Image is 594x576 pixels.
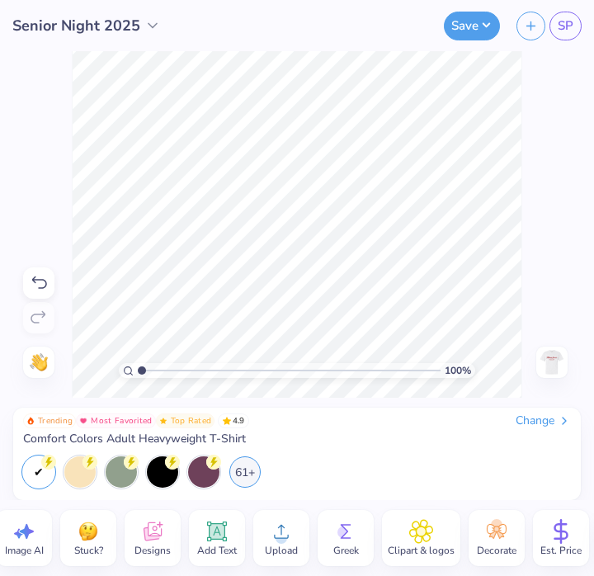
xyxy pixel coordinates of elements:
span: Greek [333,544,359,557]
span: Image AI [5,544,44,557]
div: Change [516,413,571,428]
button: Badge Button [76,413,155,428]
img: Most Favorited sort [79,417,87,425]
span: Est. Price [540,544,582,557]
img: Stuck? [76,519,101,544]
span: 100 % [445,363,471,378]
span: Designs [134,544,171,557]
a: SP [549,12,582,40]
div: 61+ [229,456,261,488]
img: Top Rated sort [159,417,167,425]
span: Upload [265,544,298,557]
span: Clipart & logos [388,544,455,557]
span: Comfort Colors Adult Heavyweight T-Shirt [23,432,246,446]
button: Badge Button [156,413,215,428]
span: Senior Night 2025 [12,15,140,37]
img: Front [539,349,565,375]
span: Trending [38,417,73,425]
span: Top Rated [171,417,212,425]
button: Save [444,12,500,40]
button: Badge Button [23,413,76,428]
span: Most Favorited [91,417,152,425]
span: Decorate [477,544,516,557]
span: SP [558,17,573,35]
img: Trending sort [26,417,35,425]
span: Add Text [197,544,237,557]
span: 4.9 [218,413,249,428]
span: Stuck? [74,544,103,557]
